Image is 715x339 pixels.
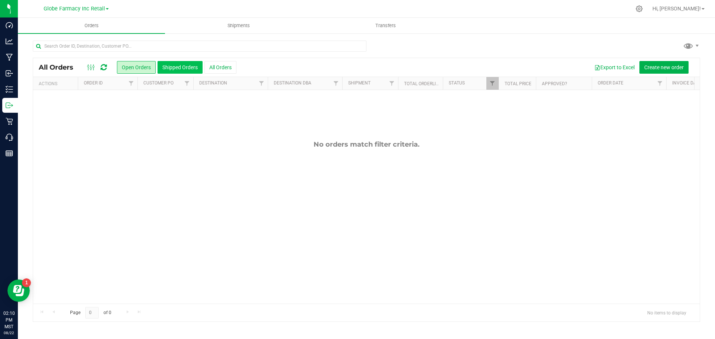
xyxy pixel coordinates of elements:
span: All Orders [39,63,81,71]
p: 08/22 [3,330,15,336]
a: Filter [386,77,398,90]
a: Filter [255,77,268,90]
inline-svg: Manufacturing [6,54,13,61]
button: Create new order [639,61,689,74]
span: No items to display [641,307,692,318]
a: Invoice Date [672,80,701,86]
span: Create new order [644,64,684,70]
span: Hi, [PERSON_NAME]! [652,6,701,12]
inline-svg: Outbound [6,102,13,109]
inline-svg: Retail [6,118,13,125]
span: Page of 0 [64,307,117,319]
div: Manage settings [635,5,644,12]
span: Transfers [365,22,406,29]
a: Order Date [598,80,623,86]
a: Total Price [505,81,531,86]
a: Orders [18,18,165,33]
inline-svg: Inbound [6,70,13,77]
button: Export to Excel [590,61,639,74]
a: Destination [199,80,227,86]
inline-svg: Analytics [6,38,13,45]
div: No orders match filter criteria. [33,140,700,148]
a: Filter [181,77,193,90]
inline-svg: Call Center [6,134,13,141]
button: Shipped Orders [158,61,203,74]
a: Destination DBA [274,80,311,86]
a: Filter [125,77,137,90]
a: Approved? [542,81,567,86]
div: Actions [39,81,75,86]
a: Shipments [165,18,312,33]
a: Filter [654,77,666,90]
a: Shipment [348,80,371,86]
a: Customer PO [143,80,174,86]
span: Shipments [217,22,260,29]
inline-svg: Inventory [6,86,13,93]
iframe: Resource center unread badge [22,278,31,287]
inline-svg: Dashboard [6,22,13,29]
span: Orders [74,22,109,29]
a: Order ID [84,80,103,86]
a: Status [449,80,465,86]
p: 02:10 PM MST [3,310,15,330]
a: Transfers [312,18,459,33]
span: Globe Farmacy Inc Retail [44,6,105,12]
a: Filter [486,77,499,90]
iframe: Resource center [7,279,30,302]
inline-svg: Reports [6,150,13,157]
button: All Orders [204,61,236,74]
a: Total Orderlines [404,81,444,86]
button: Open Orders [117,61,156,74]
input: Search Order ID, Destination, Customer PO... [33,41,366,52]
a: Filter [330,77,342,90]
